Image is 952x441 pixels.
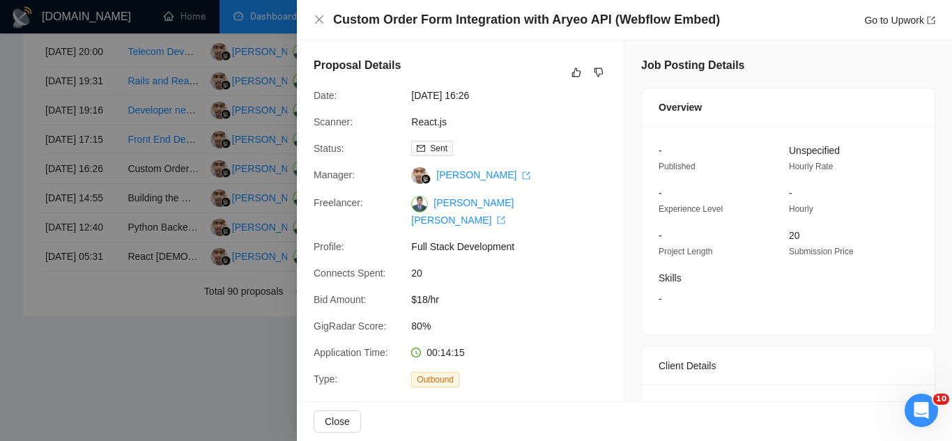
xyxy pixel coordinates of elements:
[314,410,361,433] button: Close
[411,196,428,212] img: c1RPiVo6mRFR6BN7zoJI2yUK906y9LnLzoARGoO75PPeKwuOSWmoT69oZKPhhgZsWc
[590,64,607,81] button: dislike
[659,162,696,171] span: Published
[427,347,465,358] span: 00:14:15
[314,14,325,26] button: Close
[314,294,367,305] span: Bid Amount:
[411,116,447,127] a: React.js
[789,230,800,241] span: 20
[421,174,431,184] img: gigradar-bm.png
[430,144,447,153] span: Sent
[497,216,505,224] span: export
[933,394,949,405] span: 10
[641,57,744,74] h5: Job Posting Details
[314,169,355,180] span: Manager:
[314,347,388,358] span: Application Time:
[789,145,840,156] span: Unspecified
[659,347,918,385] div: Client Details
[314,116,353,127] span: Scanner:
[314,57,401,74] h5: Proposal Details
[417,144,425,153] span: mail
[314,143,344,154] span: Status:
[314,241,344,252] span: Profile:
[864,15,935,26] a: Go to Upworkexport
[411,372,459,387] span: Outbound
[789,247,854,256] span: Submission Price
[325,414,350,429] span: Close
[411,265,620,281] span: 20
[333,11,720,29] h4: Custom Order Form Integration with Aryeo API (Webflow Embed)
[411,197,514,225] a: [PERSON_NAME] [PERSON_NAME] export
[927,16,935,24] span: export
[411,88,620,103] span: [DATE] 16:26
[411,348,421,357] span: clock-circle
[314,320,386,332] span: GigRadar Score:
[659,187,662,199] span: -
[659,272,682,284] span: Skills
[659,145,662,156] span: -
[411,239,620,254] span: Full Stack Development
[789,162,833,171] span: Hourly Rate
[411,292,620,307] span: $18/hr
[659,291,897,307] span: -
[571,67,581,78] span: like
[659,247,712,256] span: Project Length
[314,268,386,279] span: Connects Spent:
[314,90,337,101] span: Date:
[522,171,530,180] span: export
[659,100,702,115] span: Overview
[659,230,662,241] span: -
[436,169,530,180] a: [PERSON_NAME] export
[789,187,792,199] span: -
[314,14,325,25] span: close
[314,197,363,208] span: Freelancer:
[594,67,604,78] span: dislike
[659,204,723,214] span: Experience Level
[905,394,938,427] iframe: Intercom live chat
[789,204,813,214] span: Hourly
[568,64,585,81] button: like
[314,373,337,385] span: Type:
[411,318,620,334] span: 80%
